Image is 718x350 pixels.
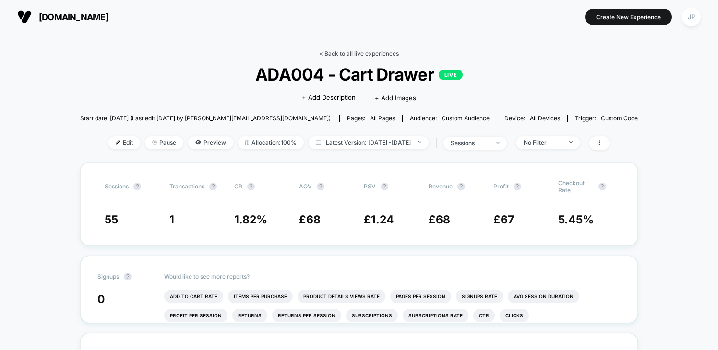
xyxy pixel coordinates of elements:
span: 5.45 % [558,213,594,226]
span: Latest Version: [DATE] - [DATE] [309,136,429,149]
button: ? [457,183,465,190]
span: £ [299,213,321,226]
span: ADA004 - Cart Drawer [108,64,610,84]
img: calendar [316,140,321,145]
p: Would like to see more reports? [164,273,621,280]
span: all devices [530,115,560,122]
div: Pages: [347,115,395,122]
li: Signups Rate [456,290,503,303]
span: Checkout Rate [558,179,594,194]
span: CR [234,183,242,190]
span: £ [493,213,514,226]
img: end [569,141,573,143]
li: Subscriptions [346,309,398,322]
span: AOV [299,183,312,190]
span: Signups [97,273,119,280]
div: No Filter [524,139,562,146]
span: PSV [364,183,376,190]
li: Returns Per Session [272,309,341,322]
span: 68 [436,213,450,226]
li: Product Details Views Rate [298,290,385,303]
span: all pages [370,115,395,122]
button: ? [598,183,606,190]
span: 1.82 % [234,213,267,226]
span: £ [364,213,394,226]
img: Visually logo [17,10,32,24]
li: Ctr [473,309,495,322]
button: ? [514,183,521,190]
li: Clicks [500,309,529,322]
span: 68 [306,213,321,226]
li: Subscriptions Rate [403,309,468,322]
button: ? [209,183,217,190]
span: 0 [97,292,105,306]
span: | [433,136,443,150]
span: Device: [497,115,567,122]
div: JP [682,8,701,26]
a: < Back to all live experiences [319,50,399,57]
li: Returns [232,309,267,322]
span: [DOMAIN_NAME] [39,12,108,22]
span: £ [429,213,450,226]
span: Custom Audience [442,115,490,122]
button: ? [317,183,324,190]
li: Items Per Purchase [228,290,293,303]
button: [DOMAIN_NAME] [14,9,111,24]
div: Audience: [410,115,490,122]
li: Add To Cart Rate [164,290,223,303]
span: 55 [105,213,118,226]
span: Transactions [169,183,204,190]
button: ? [247,183,255,190]
div: Trigger: [575,115,638,122]
button: ? [124,273,132,280]
button: JP [679,7,704,27]
p: LIVE [439,70,463,80]
span: Pause [145,136,183,149]
span: Start date: [DATE] (Last edit [DATE] by [PERSON_NAME][EMAIL_ADDRESS][DOMAIN_NAME]) [80,115,331,122]
span: Allocation: 100% [238,136,304,149]
span: Edit [108,136,140,149]
img: end [152,140,157,145]
button: Create New Experience [585,9,672,25]
li: Avg Session Duration [508,290,579,303]
span: + Add Description [302,93,356,103]
span: Preview [188,136,233,149]
li: Profit Per Session [164,309,227,322]
img: edit [116,140,120,145]
span: 67 [501,213,514,226]
span: Profit [493,183,509,190]
button: ? [381,183,388,190]
span: Revenue [429,183,453,190]
img: end [418,141,421,143]
li: Pages Per Session [390,290,451,303]
span: 1 [169,213,174,226]
div: sessions [451,140,489,147]
img: rebalance [245,140,249,145]
span: Custom Code [601,115,638,122]
span: 1.24 [371,213,394,226]
img: end [496,142,500,144]
span: Sessions [105,183,129,190]
button: ? [133,183,141,190]
span: + Add Images [375,94,416,102]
